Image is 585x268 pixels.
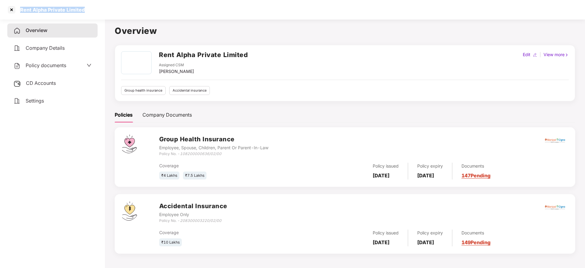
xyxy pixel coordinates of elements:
[417,230,443,236] div: Policy expiry
[26,80,56,86] span: CD Accounts
[461,163,490,169] div: Documents
[159,162,296,169] div: Coverage
[169,86,210,95] div: Accidental insurance
[159,229,296,236] div: Coverage
[522,51,532,58] div: Edit
[461,172,490,179] a: 147 Pending
[159,218,227,224] div: Policy No. -
[159,238,182,247] div: ₹10 Lakhs
[183,172,206,180] div: ₹7.5 Lakhs
[373,239,389,245] b: [DATE]
[26,27,47,33] span: Overview
[115,111,133,119] div: Policies
[461,239,490,245] a: 149 Pending
[159,62,194,68] div: Assigned CSM
[87,63,92,68] span: down
[533,53,537,57] img: editIcon
[417,239,434,245] b: [DATE]
[461,230,490,236] div: Documents
[417,163,443,169] div: Policy expiry
[122,135,137,153] img: svg+xml;base64,PHN2ZyB4bWxucz0iaHR0cDovL3d3dy53My5vcmcvMjAwMC9zdmciIHdpZHRoPSI0Ny43MTQiIGhlaWdodD...
[373,230,399,236] div: Policy issued
[159,135,268,144] h3: Group Health Insurance
[13,45,21,52] img: svg+xml;base64,PHN2ZyB4bWxucz0iaHR0cDovL3d3dy53My5vcmcvMjAwMC9zdmciIHdpZHRoPSIyNCIgaGVpZ2h0PSIyNC...
[373,172,389,179] b: [DATE]
[142,111,192,119] div: Company Documents
[13,97,21,105] img: svg+xml;base64,PHN2ZyB4bWxucz0iaHR0cDovL3d3dy53My5vcmcvMjAwMC9zdmciIHdpZHRoPSIyNCIgaGVpZ2h0PSIyNC...
[159,144,268,151] div: Employee, Spouse, Children, Parent Or Parent-In-Law
[538,51,542,58] div: |
[26,62,66,68] span: Policy documents
[26,98,44,104] span: Settings
[542,51,570,58] div: View more
[13,80,21,87] img: svg+xml;base64,PHN2ZyB3aWR0aD0iMjUiIGhlaWdodD0iMjQiIHZpZXdCb3g9IjAgMCAyNSAyNCIgZmlsbD0ibm9uZSIgeG...
[121,86,166,95] div: Group health insurance
[544,138,566,144] img: mani.png
[16,7,85,13] div: Rent Alpha Private Limited
[159,151,268,157] div: Policy No. -
[180,218,221,223] i: 208300003220/02/00
[13,27,21,34] img: svg+xml;base64,PHN2ZyB4bWxucz0iaHR0cDovL3d3dy53My5vcmcvMjAwMC9zdmciIHdpZHRoPSIyNCIgaGVpZ2h0PSIyNC...
[565,53,569,57] img: rightIcon
[159,172,179,180] div: ₹4 Lakhs
[159,211,227,218] div: Employee Only
[544,205,566,211] img: mani.png
[122,201,137,221] img: svg+xml;base64,PHN2ZyB4bWxucz0iaHR0cDovL3d3dy53My5vcmcvMjAwMC9zdmciIHdpZHRoPSI0OS4zMjEiIGhlaWdodD...
[26,45,65,51] span: Company Details
[13,62,21,70] img: svg+xml;base64,PHN2ZyB4bWxucz0iaHR0cDovL3d3dy53My5vcmcvMjAwMC9zdmciIHdpZHRoPSIyNCIgaGVpZ2h0PSIyNC...
[373,163,399,169] div: Policy issued
[159,50,248,60] h2: Rent Alpha Private Limited
[159,201,227,211] h3: Accidental Insurance
[159,68,194,75] div: [PERSON_NAME]
[417,172,434,179] b: [DATE]
[115,24,575,38] h1: Overview
[180,151,221,156] i: 108200000636/02/00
